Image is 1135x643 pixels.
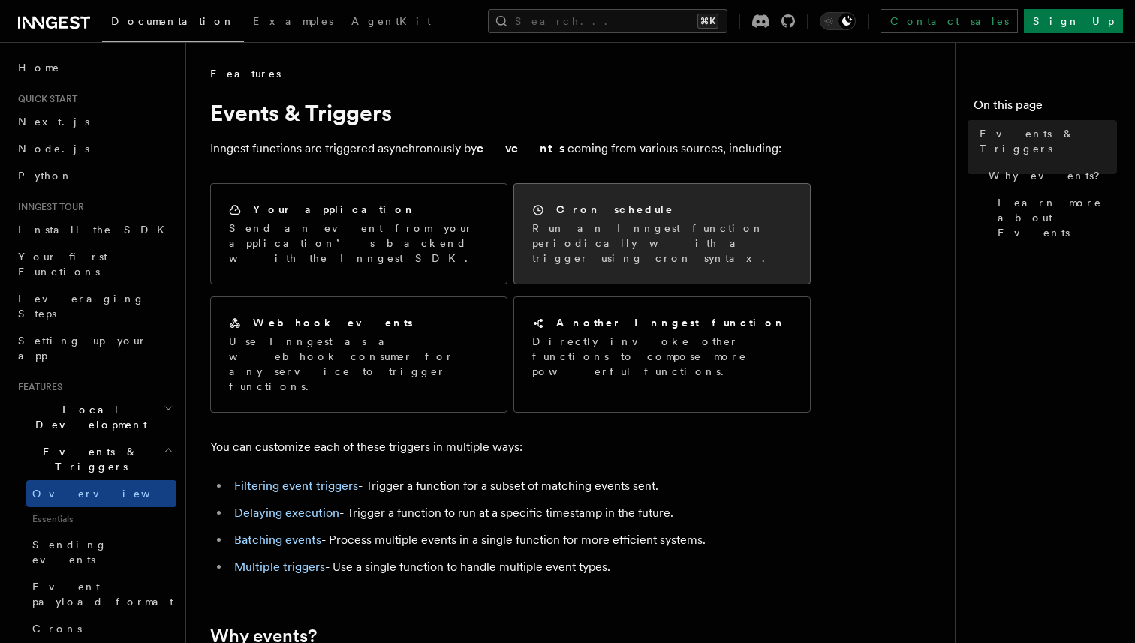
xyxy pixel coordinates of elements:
[253,15,333,27] span: Examples
[18,251,107,278] span: Your first Functions
[532,221,792,266] p: Run an Inngest function periodically with a trigger using cron syntax.
[556,315,786,330] h2: Another Inngest function
[12,162,176,189] a: Python
[230,476,811,497] li: - Trigger a function for a subset of matching events sent.
[253,202,416,217] h2: Your application
[12,327,176,369] a: Setting up your app
[12,135,176,162] a: Node.js
[234,560,325,574] a: Multiple triggers
[974,96,1117,120] h4: On this page
[18,335,147,362] span: Setting up your app
[12,381,62,393] span: Features
[102,5,244,42] a: Documentation
[26,573,176,615] a: Event payload format
[230,503,811,524] li: - Trigger a function to run at a specific timestamp in the future.
[26,531,176,573] a: Sending events
[234,479,358,493] a: Filtering event triggers
[210,437,811,458] p: You can customize each of these triggers in multiple ways:
[513,296,811,413] a: Another Inngest functionDirectly invoke other functions to compose more powerful functions.
[12,216,176,243] a: Install the SDK
[477,141,567,155] strong: events
[32,581,173,608] span: Event payload format
[980,126,1117,156] span: Events & Triggers
[32,488,187,500] span: Overview
[351,15,431,27] span: AgentKit
[532,334,792,379] p: Directly invoke other functions to compose more powerful functions.
[18,60,60,75] span: Home
[12,243,176,285] a: Your first Functions
[234,506,339,520] a: Delaying execution
[18,116,89,128] span: Next.js
[18,143,89,155] span: Node.js
[342,5,440,41] a: AgentKit
[12,396,176,438] button: Local Development
[697,14,718,29] kbd: ⌘K
[12,402,164,432] span: Local Development
[230,557,811,578] li: - Use a single function to handle multiple event types.
[513,183,811,284] a: Cron scheduleRun an Inngest function periodically with a trigger using cron syntax.
[983,162,1117,189] a: Why events?
[12,54,176,81] a: Home
[18,224,173,236] span: Install the SDK
[18,170,73,182] span: Python
[12,438,176,480] button: Events & Triggers
[244,5,342,41] a: Examples
[253,315,413,330] h2: Webhook events
[12,201,84,213] span: Inngest tour
[32,539,107,566] span: Sending events
[210,66,281,81] span: Features
[210,99,811,126] h1: Events & Triggers
[210,183,507,284] a: Your applicationSend an event from your application’s backend with the Inngest SDK.
[989,168,1110,183] span: Why events?
[26,615,176,642] a: Crons
[234,533,321,547] a: Batching events
[111,15,235,27] span: Documentation
[12,444,164,474] span: Events & Triggers
[18,293,145,320] span: Leveraging Steps
[229,221,489,266] p: Send an event from your application’s backend with the Inngest SDK.
[229,334,489,394] p: Use Inngest as a webhook consumer for any service to trigger functions.
[992,189,1117,246] a: Learn more about Events
[230,530,811,551] li: - Process multiple events in a single function for more efficient systems.
[12,285,176,327] a: Leveraging Steps
[12,93,77,105] span: Quick start
[32,623,82,635] span: Crons
[556,202,674,217] h2: Cron schedule
[998,195,1117,240] span: Learn more about Events
[210,296,507,413] a: Webhook eventsUse Inngest as a webhook consumer for any service to trigger functions.
[26,480,176,507] a: Overview
[974,120,1117,162] a: Events & Triggers
[12,108,176,135] a: Next.js
[881,9,1018,33] a: Contact sales
[488,9,727,33] button: Search...⌘K
[820,12,856,30] button: Toggle dark mode
[210,138,811,159] p: Inngest functions are triggered asynchronously by coming from various sources, including:
[1024,9,1123,33] a: Sign Up
[26,507,176,531] span: Essentials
